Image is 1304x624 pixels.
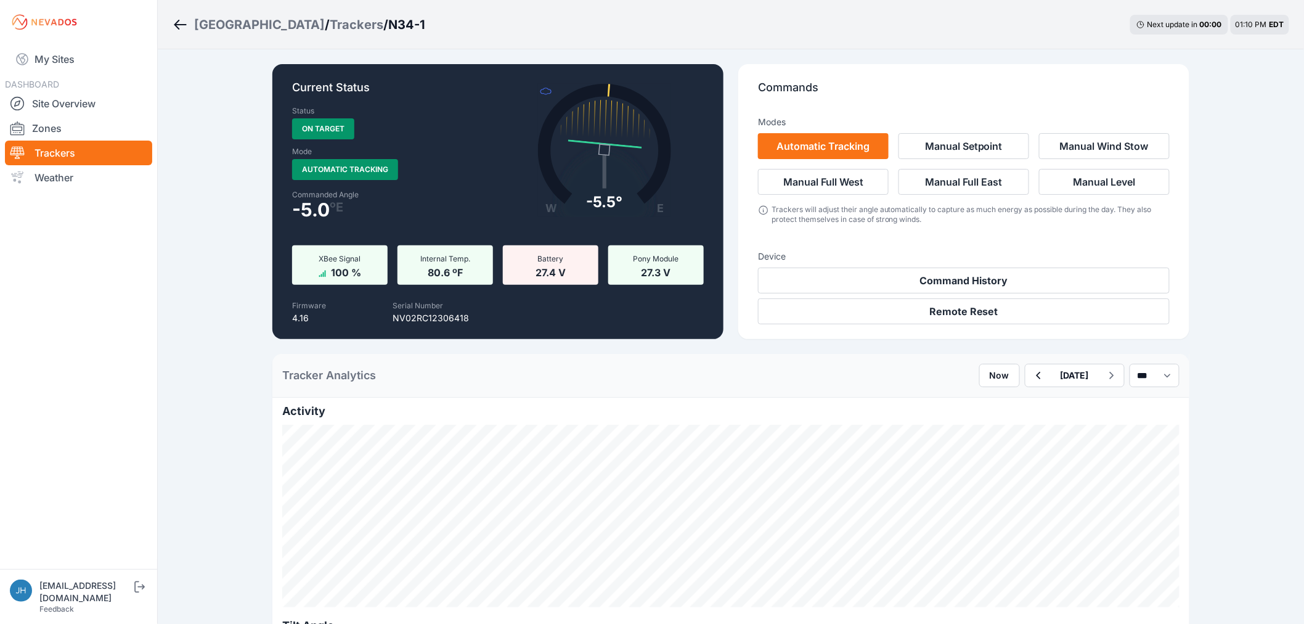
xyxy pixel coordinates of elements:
nav: Breadcrumb [173,9,425,41]
button: Remote Reset [758,298,1170,324]
h3: Modes [758,116,786,128]
label: Serial Number [393,301,443,310]
span: 27.3 V [642,264,671,279]
a: My Sites [5,44,152,74]
div: Trackers will adjust their angle automatically to capture as much energy as possible during the d... [772,205,1170,224]
a: Feedback [39,604,74,614]
p: NV02RC12306418 [393,312,469,324]
span: EDT [1269,20,1284,29]
label: Commanded Angle [292,190,491,200]
h3: N34-1 [388,16,425,33]
span: / [383,16,388,33]
span: Battery [538,254,564,263]
img: jhaberkorn@invenergy.com [10,580,32,602]
label: Firmware [292,301,326,310]
button: Manual Full West [758,169,889,195]
img: Nevados [10,12,79,32]
span: Pony Module [634,254,679,263]
span: Automatic Tracking [292,159,398,180]
div: [EMAIL_ADDRESS][DOMAIN_NAME] [39,580,132,604]
a: [GEOGRAPHIC_DATA] [194,16,325,33]
p: Current Status [292,79,704,106]
span: 01:10 PM [1236,20,1267,29]
span: 100 % [331,264,361,279]
a: Site Overview [5,91,152,116]
button: Manual Wind Stow [1039,133,1170,159]
button: Manual Level [1039,169,1170,195]
h2: Activity [282,403,1180,420]
button: [DATE] [1051,364,1099,387]
span: On Target [292,118,354,139]
span: DASHBOARD [5,79,59,89]
a: Trackers [5,141,152,165]
h3: Device [758,250,1170,263]
a: Trackers [330,16,383,33]
button: Command History [758,268,1170,294]
span: º E [330,202,343,212]
span: XBee Signal [319,254,361,263]
span: 80.6 ºF [428,264,463,279]
h2: Tracker Analytics [282,367,376,384]
a: Zones [5,116,152,141]
p: 4.16 [292,312,326,324]
button: Manual Full East [899,169,1029,195]
span: Next update in [1147,20,1198,29]
button: Automatic Tracking [758,133,889,159]
a: Weather [5,165,152,190]
span: / [325,16,330,33]
label: Mode [292,147,312,157]
label: Status [292,106,314,116]
span: Internal Temp. [420,254,470,263]
button: Now [979,364,1020,387]
div: 00 : 00 [1200,20,1222,30]
div: -5.5° [587,192,623,212]
button: Manual Setpoint [899,133,1029,159]
span: -5.0 [292,202,330,217]
span: 27.4 V [536,264,566,279]
p: Commands [758,79,1170,106]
